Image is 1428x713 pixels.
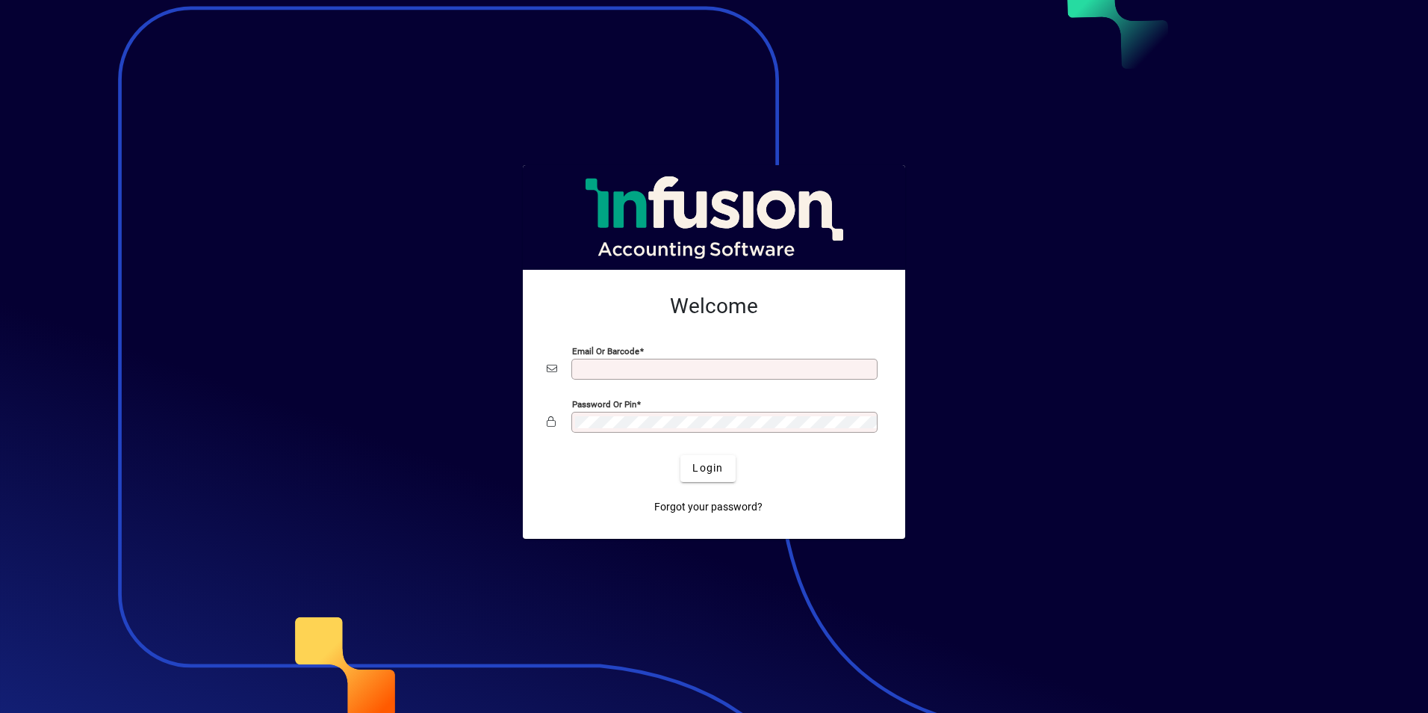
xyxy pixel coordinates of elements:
mat-label: Email or Barcode [572,345,639,356]
span: Login [692,460,723,476]
span: Forgot your password? [654,499,763,515]
mat-label: Password or Pin [572,398,636,409]
a: Forgot your password? [648,494,769,521]
h2: Welcome [547,294,881,319]
button: Login [680,455,735,482]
